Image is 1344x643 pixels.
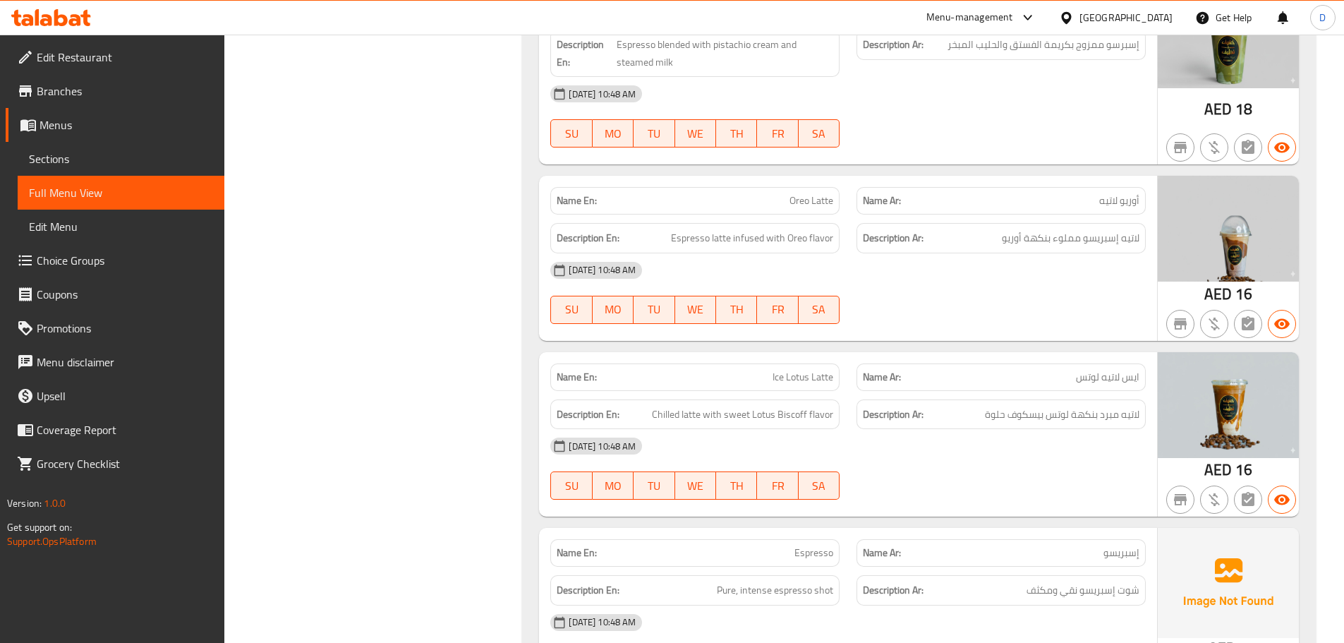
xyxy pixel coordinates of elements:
[639,124,669,144] span: TU
[804,299,834,320] span: SA
[1158,528,1299,638] img: Ae5nvW7+0k+MAAAAAElFTkSuQmCC
[763,299,792,320] span: FR
[804,124,834,144] span: SA
[675,296,716,324] button: WE
[1234,310,1262,338] button: Not has choices
[557,36,614,71] strong: Description En:
[1234,486,1262,514] button: Not has choices
[18,176,224,210] a: Full Menu View
[652,406,833,423] span: Chilled latte with sweet Lotus Biscoff flavor
[1235,280,1252,308] span: 16
[6,345,224,379] a: Menu disclaimer
[557,546,597,560] strong: Name En:
[863,546,901,560] strong: Name Ar:
[557,582,619,599] strong: Description En:
[1002,229,1139,247] span: لاتيه إسبريسو مملوء بنكهة أوريو
[37,354,213,371] span: Menu disclaimer
[681,299,710,320] span: WE
[1204,280,1232,308] span: AED
[37,455,213,472] span: Grocery Checklist
[6,413,224,447] a: Coverage Report
[639,299,669,320] span: TU
[6,40,224,74] a: Edit Restaurant
[29,184,213,201] span: Full Menu View
[681,124,710,144] span: WE
[617,36,833,71] span: Espresso blended with pistachio cream and steamed milk
[1166,310,1194,338] button: Not branch specific item
[557,193,597,208] strong: Name En:
[757,296,798,324] button: FR
[550,471,592,500] button: SU
[1027,582,1139,599] span: شوت إسبريسو نقي ومكثف
[722,124,751,144] span: TH
[863,582,924,599] strong: Description Ar:
[6,311,224,345] a: Promotions
[799,296,840,324] button: SA
[1268,310,1296,338] button: Available
[634,471,674,500] button: TU
[1235,456,1252,483] span: 16
[593,119,634,148] button: MO
[44,494,66,512] span: 1.0.0
[1235,95,1252,123] span: 18
[1099,193,1139,208] span: أوريو لاتيه
[37,83,213,100] span: Branches
[722,476,751,496] span: TH
[557,299,586,320] span: SU
[863,406,924,423] strong: Description Ar:
[804,476,834,496] span: SA
[634,119,674,148] button: TU
[799,471,840,500] button: SA
[40,116,213,133] span: Menus
[29,150,213,167] span: Sections
[6,108,224,142] a: Menus
[1103,546,1139,560] span: إسبريسو
[863,229,924,247] strong: Description Ar:
[722,299,751,320] span: TH
[550,119,592,148] button: SU
[1200,310,1228,338] button: Purchased item
[1076,370,1139,385] span: ايس لاتيه لوتس
[671,229,833,247] span: Espresso latte infused with Oreo flavor
[557,370,597,385] strong: Name En:
[563,615,641,629] span: [DATE] 10:48 AM
[863,193,901,208] strong: Name Ar:
[1319,10,1326,25] span: D
[675,471,716,500] button: WE
[598,124,628,144] span: MO
[7,494,42,512] span: Version:
[1158,352,1299,458] img: ice_lotus_latte638954432208300082.jpg
[550,296,592,324] button: SU
[6,379,224,413] a: Upsell
[1268,133,1296,162] button: Available
[985,406,1139,423] span: لاتيه مبرد بنكهة لوتس بيسكوف حلوة
[6,74,224,108] a: Branches
[757,119,798,148] button: FR
[1234,133,1262,162] button: Not has choices
[593,296,634,324] button: MO
[563,263,641,277] span: [DATE] 10:48 AM
[598,476,628,496] span: MO
[763,124,792,144] span: FR
[6,277,224,311] a: Coupons
[1166,133,1194,162] button: Not branch specific item
[716,296,757,324] button: TH
[7,518,72,536] span: Get support on:
[789,193,833,208] span: Oreo Latte
[557,124,586,144] span: SU
[557,406,619,423] strong: Description En:
[37,286,213,303] span: Coupons
[37,387,213,404] span: Upsell
[675,119,716,148] button: WE
[6,447,224,481] a: Grocery Checklist
[1158,176,1299,282] img: oreo_latte638954433292833277.jpg
[1204,456,1232,483] span: AED
[1268,486,1296,514] button: Available
[37,320,213,337] span: Promotions
[716,471,757,500] button: TH
[639,476,669,496] span: TU
[37,49,213,66] span: Edit Restaurant
[563,88,641,101] span: [DATE] 10:48 AM
[1200,486,1228,514] button: Purchased item
[717,582,833,599] span: Pure, intense espresso shot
